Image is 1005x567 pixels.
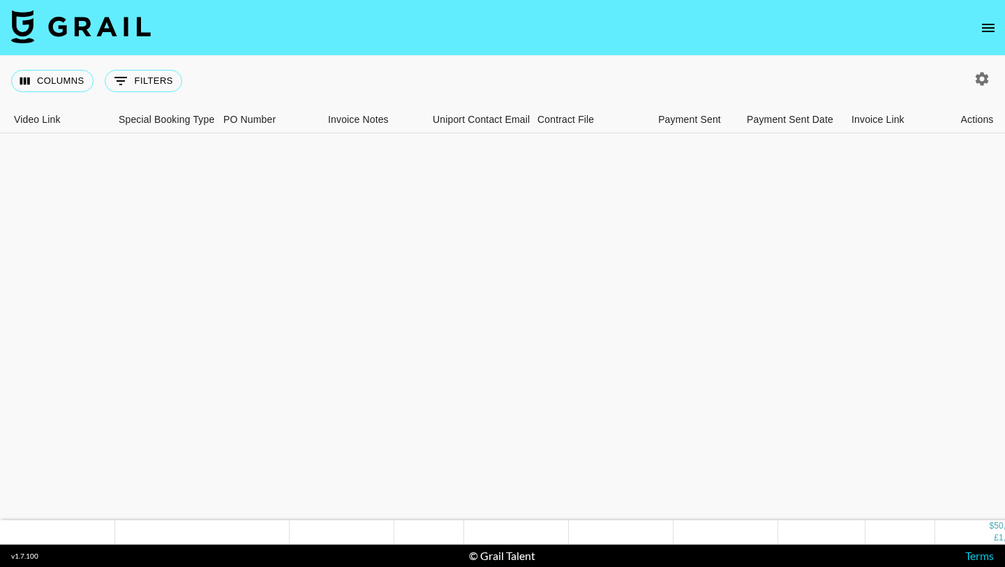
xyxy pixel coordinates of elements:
div: Contract File [537,106,594,133]
img: Grail Talent [11,10,151,43]
div: Payment Sent [658,106,721,133]
div: © Grail Talent [469,549,535,563]
div: PO Number [223,106,276,133]
div: Payment Sent Date [740,106,844,133]
button: Show filters [105,70,182,92]
div: Uniport Contact Email [426,106,530,133]
div: Invoice Notes [321,106,426,133]
div: Special Booking Type [119,106,214,133]
a: Terms [965,549,994,562]
div: $ [989,520,994,532]
div: Payment Sent [635,106,740,133]
div: v 1.7.100 [11,552,38,561]
div: Actions [961,106,994,133]
div: Contract File [530,106,635,133]
div: £ [994,532,999,544]
div: Special Booking Type [112,106,216,133]
div: Actions [949,106,1005,133]
div: Invoice Notes [328,106,389,133]
div: Uniport Contact Email [433,106,530,133]
div: Payment Sent Date [747,106,833,133]
div: Invoice Link [844,106,949,133]
div: PO Number [216,106,321,133]
button: open drawer [974,14,1002,42]
div: Video Link [7,106,112,133]
div: Invoice Link [851,106,904,133]
div: Video Link [14,106,61,133]
button: Select columns [11,70,94,92]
